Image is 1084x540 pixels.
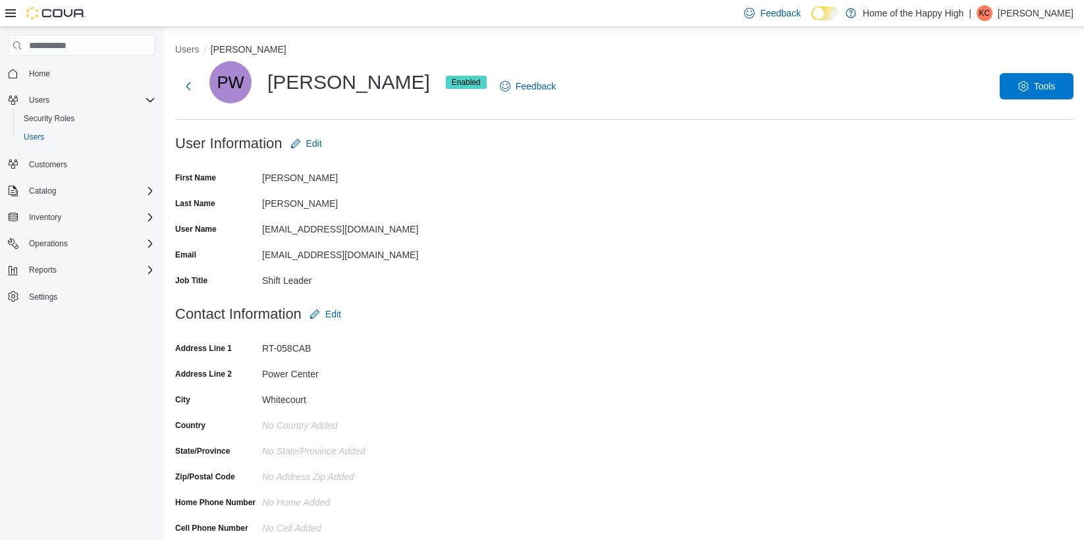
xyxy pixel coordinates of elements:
[760,7,800,20] span: Feedback
[24,66,55,82] a: Home
[8,59,155,340] nav: Complex example
[18,111,155,126] span: Security Roles
[175,136,283,151] h3: User Information
[175,394,190,405] label: City
[3,182,161,200] button: Catalog
[24,236,155,252] span: Operations
[3,234,161,253] button: Operations
[217,61,244,103] span: PW
[811,20,812,21] span: Dark Mode
[175,523,248,533] label: Cell Phone Number
[29,68,50,79] span: Home
[24,288,155,305] span: Settings
[262,193,439,209] div: [PERSON_NAME]
[452,76,481,88] span: Enabled
[3,64,161,83] button: Home
[175,497,256,508] label: Home Phone Number
[24,92,55,108] button: Users
[175,173,216,183] label: First Name
[446,76,487,89] span: Enabled
[262,518,439,533] div: No Cell added
[262,244,439,260] div: [EMAIL_ADDRESS][DOMAIN_NAME]
[24,183,61,199] button: Catalog
[24,262,155,278] span: Reports
[262,219,439,234] div: [EMAIL_ADDRESS][DOMAIN_NAME]
[24,157,72,173] a: Customers
[3,261,161,279] button: Reports
[24,65,155,82] span: Home
[262,441,439,456] div: No State/Province Added
[811,7,839,20] input: Dark Mode
[175,250,196,260] label: Email
[262,466,439,482] div: No Address Zip added
[863,5,963,21] p: Home of the Happy High
[209,61,252,103] div: Paige Wachter
[24,289,63,305] a: Settings
[306,137,322,150] span: Edit
[262,270,439,286] div: Shift Leader
[262,364,439,379] div: Power Center
[3,154,161,173] button: Customers
[26,7,86,20] img: Cova
[262,415,439,431] div: No Country Added
[3,91,161,109] button: Users
[304,301,346,327] button: Edit
[29,159,67,170] span: Customers
[29,292,57,302] span: Settings
[979,5,990,21] span: KC
[18,111,80,126] a: Security Roles
[24,113,74,124] span: Security Roles
[24,262,62,278] button: Reports
[29,265,57,275] span: Reports
[209,61,487,103] div: [PERSON_NAME]
[3,287,161,306] button: Settings
[175,73,202,99] button: Next
[175,446,230,456] label: State/Province
[175,44,200,55] button: Users
[18,129,49,145] a: Users
[175,306,302,322] h3: Contact Information
[29,95,49,105] span: Users
[1034,80,1056,93] span: Tools
[24,209,155,225] span: Inventory
[24,183,155,199] span: Catalog
[175,224,217,234] label: User Name
[3,208,161,227] button: Inventory
[262,338,439,354] div: RT-058CAB
[175,343,232,354] label: Address Line 1
[18,129,155,145] span: Users
[969,5,971,21] p: |
[24,155,155,172] span: Customers
[1000,73,1073,99] button: Tools
[13,109,161,128] button: Security Roles
[977,5,992,21] div: King Chan
[24,236,73,252] button: Operations
[175,198,215,209] label: Last Name
[211,44,286,55] button: [PERSON_NAME]
[262,167,439,183] div: [PERSON_NAME]
[29,186,56,196] span: Catalog
[262,492,439,508] div: No Home added
[495,73,561,99] a: Feedback
[24,209,67,225] button: Inventory
[175,43,1073,59] nav: An example of EuiBreadcrumbs
[175,369,232,379] label: Address Line 2
[262,389,439,405] div: Whitecourt
[24,132,44,142] span: Users
[998,5,1073,21] p: [PERSON_NAME]
[13,128,161,146] button: Users
[24,92,155,108] span: Users
[516,80,556,93] span: Feedback
[29,212,61,223] span: Inventory
[325,308,341,321] span: Edit
[175,275,207,286] label: Job Title
[175,420,205,431] label: Country
[175,472,235,482] label: Zip/Postal Code
[285,130,327,157] button: Edit
[29,238,68,249] span: Operations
